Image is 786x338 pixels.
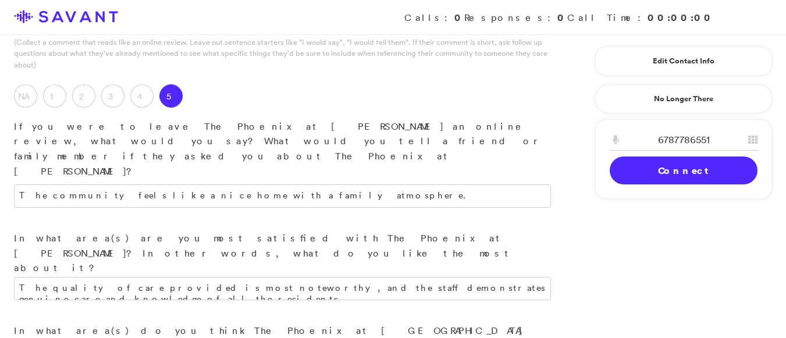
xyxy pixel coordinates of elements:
[648,11,714,24] strong: 00:00:00
[101,84,125,108] label: 3
[14,119,551,179] p: If you were to leave The Phoenix at [PERSON_NAME] an online review, what would you say? What woul...
[610,156,757,184] a: Connect
[595,84,772,113] a: No Longer There
[610,52,757,70] a: Edit Contact Info
[72,84,95,108] label: 2
[130,84,154,108] label: 4
[557,11,567,24] strong: 0
[43,84,66,108] label: 1
[14,84,37,108] label: NA
[454,11,464,24] strong: 0
[14,37,551,70] p: (Collect a comment that reads like an online review. Leave out sentence starters like "I would sa...
[14,231,551,276] p: In what area(s) are you most satisfied with The Phoenix at [PERSON_NAME]? In other words, what do...
[159,84,183,108] label: 5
